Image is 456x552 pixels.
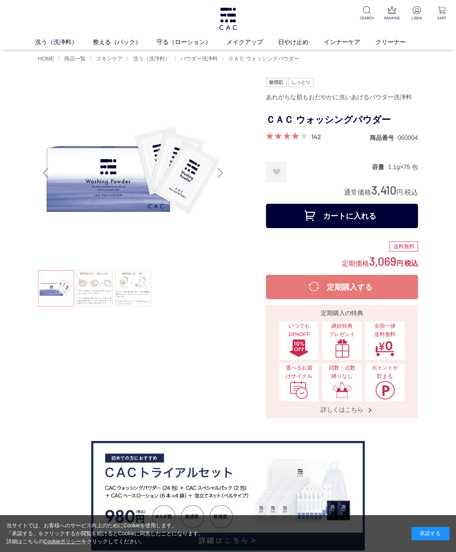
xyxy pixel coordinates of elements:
a: 守る（ローション） [157,38,226,47]
li: 〉 [57,55,87,62]
div: Previous slide [38,158,53,188]
a: RANKING [384,6,400,21]
p: SEARCH [359,15,375,21]
span: パウダー洗浄料 [180,56,218,62]
span: 洗う（洗浄料） [133,56,170,62]
a: 洗う（洗浄料） [131,56,170,62]
p: RANKING [384,15,400,21]
li: 〉 [126,55,172,62]
span: 3,410 [371,183,396,197]
button: 定期購入する [266,275,418,299]
img: 敏感肌 [266,78,287,87]
a: インナーケア [324,38,375,47]
span: 選べるお届けサイクル [283,364,315,380]
span: 全国一律 送料無料 [369,322,401,338]
a: 整える（パック） [93,38,157,47]
img: 全国一律送料無料 [375,339,395,358]
span: ポイントが貯まる [369,364,401,380]
p: LOGIN [409,15,425,21]
span: 税込 [404,260,418,267]
dt: 容量 [372,163,388,171]
li: 〉 [222,55,301,62]
span: 商品一覧 [64,56,85,62]
img: ポイントが貯まる [375,381,395,400]
a: 商品一覧 [63,56,85,62]
span: 3,069 [369,254,396,268]
a: お気に入りに登録する [266,162,287,182]
img: 回数・点数縛りなし [332,381,352,400]
a: 142 [311,132,321,141]
img: ＣＡＣ ウォッシングパウダー [38,78,228,268]
a: HOME [38,56,54,62]
a: ＣＡＣ ウォッシングパウダー [227,56,299,62]
span: 回数・点数縛りなし [326,364,358,380]
li: 〉 [89,55,125,62]
img: 継続特典プレゼント [332,339,352,358]
img: logo [218,8,238,30]
p: CART [434,15,450,21]
a: LOGIN [409,6,425,21]
img: いつでも10%OFF [289,339,309,358]
span: 定期価格 [342,259,369,267]
dt: 商品番号 [370,134,398,142]
div: 当サイトでは、お客様へのサービス向上のためにCookieを使用します。 「承諾する」をクリックするか閲覧を続けるとCookieに同意したことになります。 詳細はこちらの をクリックしてください。 [6,522,204,546]
a: Cookieポリシー [44,538,82,544]
span: 通常価格 [344,189,371,196]
div: 送料無料 [389,241,418,252]
span: スキンケア [96,56,123,62]
span: ＣＡＣ ウォッシングパウダー [228,56,299,62]
div: 承諾する [412,527,450,540]
dd: 060004 [398,134,418,142]
div: Next slide [213,158,228,188]
a: SEARCH [359,6,375,21]
dd: 1.1g×75 包 [388,163,418,171]
a: 定期購入の特典 いつでも10%OFFいつでも10%OFF 継続特典プレゼント継続特典プレゼント 全国一律送料無料全国一律送料無料 選べるお届けサイクル選べるお届けサイクル 回数・点数縛りなし回数... [266,305,418,418]
span: 継続特典 プレゼント [326,322,358,338]
a: スキンケア [95,56,123,62]
img: CACトライアルセット [91,441,365,550]
img: しっとり [288,78,313,87]
a: CART [434,6,450,21]
a: 日やけ止め [278,38,324,47]
div: 定期購入の特典 [269,309,415,318]
span: 円 [396,189,403,196]
span: いつでも10%OFF [283,322,315,338]
span: 詳しくはこちら [313,406,371,414]
a: メイクアップ [226,38,278,47]
img: 選べるお届けサイクル [289,381,309,400]
span: 円 [396,260,403,267]
button: カートに入れる [266,204,418,228]
h1: ＣＡＣ ウォッシングパウダー [266,111,418,128]
a: クリーナー [375,38,421,47]
li: 〉 [174,55,220,62]
span: 税込 [404,189,418,196]
a: パウダー洗浄料 [179,56,218,62]
a: 洗う（洗浄料） [35,38,93,47]
div: あれがちな肌もおだやかに洗いあげるパウダー洗浄料 [266,91,418,104]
